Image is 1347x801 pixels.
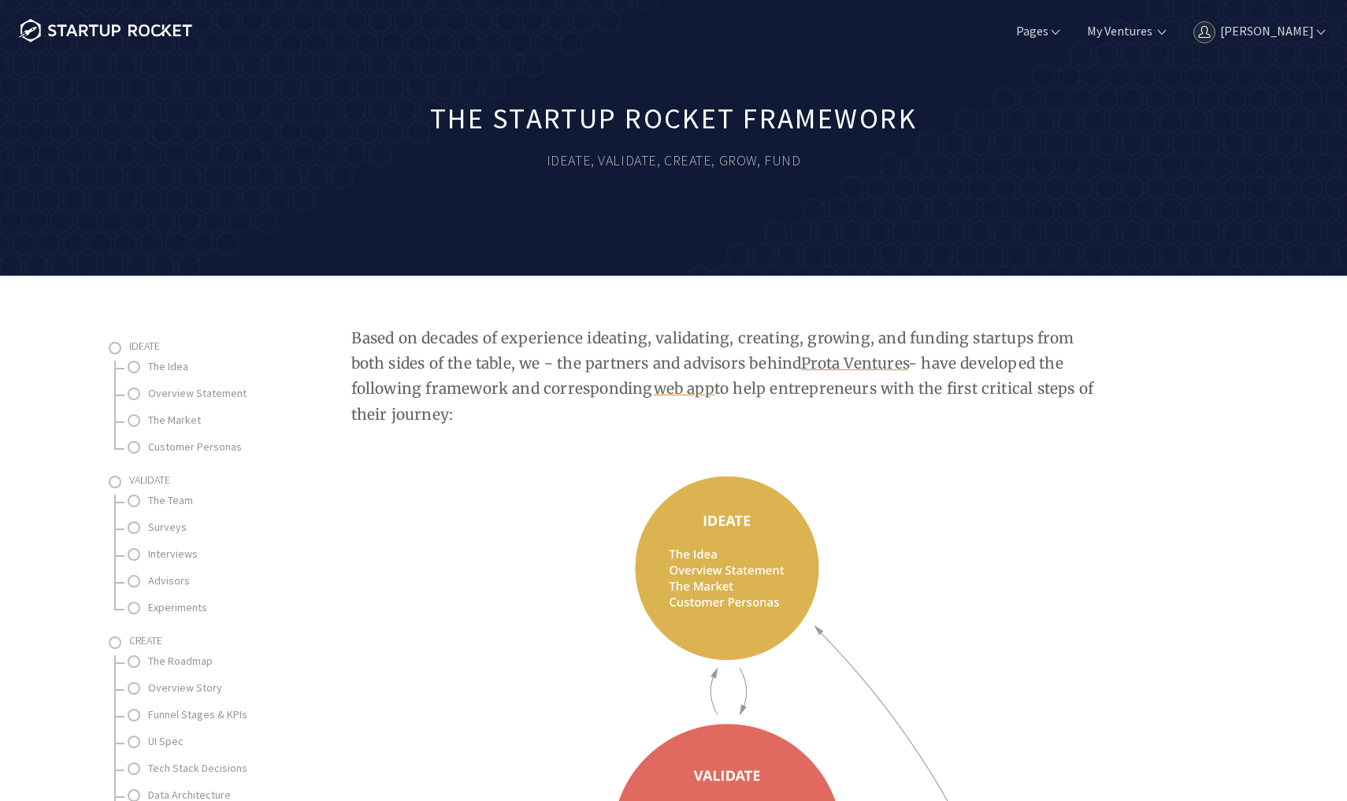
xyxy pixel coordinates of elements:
[148,491,306,510] a: The Team
[148,544,306,564] a: Interviews
[129,473,170,487] span: Validate
[129,339,160,353] span: Ideate
[1190,22,1328,39] a: [PERSON_NAME]
[148,598,306,617] a: Experiments
[148,437,306,457] a: Customer Personas
[148,758,306,778] a: Tech Stack Decisions
[148,357,306,376] a: The Idea
[148,651,306,671] a: The Roadmap
[1013,22,1063,39] a: Pages
[148,732,306,751] a: UI Spec
[148,410,306,430] a: The Market
[148,384,306,403] a: Overview Statement
[801,354,908,373] a: Prota Ventures
[351,325,1107,427] p: Based on decades of experience ideating, validating, creating, growing, and funding startups from...
[129,633,162,647] span: Create
[148,517,306,537] a: Surveys
[148,705,306,725] a: Funnel Stages & KPIs
[148,678,306,698] a: Overview Story
[654,379,714,398] a: web app
[148,571,306,591] a: Advisors
[1084,22,1152,39] a: My Ventures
